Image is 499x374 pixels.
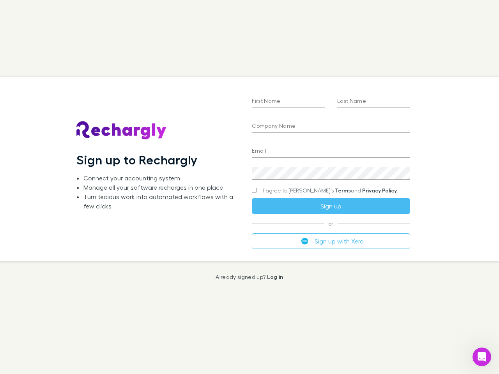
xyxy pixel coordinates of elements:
[216,274,283,280] p: Already signed up?
[252,233,410,249] button: Sign up with Xero
[76,152,198,167] h1: Sign up to Rechargly
[76,121,167,140] img: Rechargly's Logo
[362,187,398,194] a: Privacy Policy.
[83,192,239,211] li: Turn tedious work into automated workflows with a few clicks
[83,183,239,192] li: Manage all your software recharges in one place
[263,187,398,194] span: I agree to [PERSON_NAME]’s and
[472,348,491,366] iframe: Intercom live chat
[252,198,410,214] button: Sign up
[335,187,351,194] a: Terms
[83,173,239,183] li: Connect your accounting system
[267,273,283,280] a: Log in
[301,238,308,245] img: Xero's logo
[252,223,410,224] span: or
